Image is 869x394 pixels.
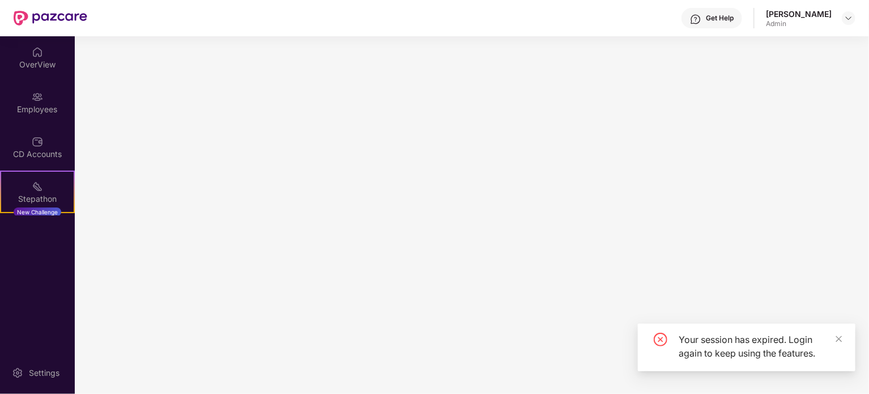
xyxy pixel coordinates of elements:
span: close [835,335,843,343]
img: svg+xml;base64,PHN2ZyBpZD0iRW1wbG95ZWVzIiB4bWxucz0iaHR0cDovL3d3dy53My5vcmcvMjAwMC9zdmciIHdpZHRoPS... [32,91,43,103]
div: New Challenge [14,207,61,217]
img: svg+xml;base64,PHN2ZyBpZD0iSGVscC0zMngzMiIgeG1sbnM9Imh0dHA6Ly93d3cudzMub3JnLzIwMDAvc3ZnIiB3aWR0aD... [690,14,701,25]
div: [PERSON_NAME] [766,9,832,19]
img: svg+xml;base64,PHN2ZyBpZD0iSG9tZSIgeG1sbnM9Imh0dHA6Ly93d3cudzMub3JnLzIwMDAvc3ZnIiB3aWR0aD0iMjAiIG... [32,46,43,58]
div: Admin [766,19,832,28]
div: Your session has expired. Login again to keep using the features. [679,333,842,360]
img: svg+xml;base64,PHN2ZyBpZD0iU2V0dGluZy0yMHgyMCIgeG1sbnM9Imh0dHA6Ly93d3cudzMub3JnLzIwMDAvc3ZnIiB3aW... [12,367,23,379]
div: Get Help [706,14,734,23]
img: svg+xml;base64,PHN2ZyBpZD0iQ0RfQWNjb3VudHMiIGRhdGEtbmFtZT0iQ0QgQWNjb3VudHMiIHhtbG5zPSJodHRwOi8vd3... [32,136,43,147]
img: New Pazcare Logo [14,11,87,26]
img: svg+xml;base64,PHN2ZyB4bWxucz0iaHR0cDovL3d3dy53My5vcmcvMjAwMC9zdmciIHdpZHRoPSIyMSIgaGVpZ2h0PSIyMC... [32,181,43,192]
span: close-circle [654,333,667,346]
div: Settings [25,367,63,379]
img: svg+xml;base64,PHN2ZyBpZD0iRHJvcGRvd24tMzJ4MzIiIHhtbG5zPSJodHRwOi8vd3d3LnczLm9yZy8yMDAwL3N2ZyIgd2... [844,14,853,23]
div: Stepathon [1,193,74,205]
